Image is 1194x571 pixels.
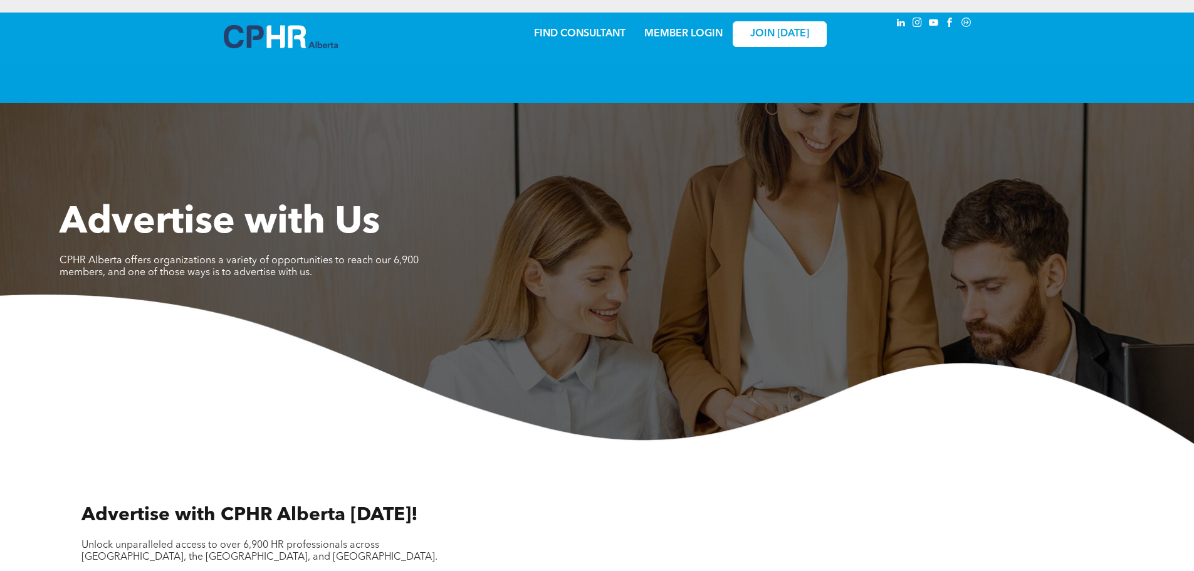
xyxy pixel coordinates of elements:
a: youtube [927,16,941,33]
a: Social network [960,16,973,33]
a: JOIN [DATE] [733,21,827,47]
a: facebook [943,16,957,33]
span: Advertise with CPHR Alberta [DATE]! [81,506,418,525]
a: FIND CONSULTANT [534,29,626,39]
img: A blue and white logo for cp alberta [224,25,338,48]
span: Unlock unparalleled access to over 6,900 HR professionals across [GEOGRAPHIC_DATA], the [GEOGRAPH... [81,540,437,562]
a: linkedin [894,16,908,33]
span: JOIN [DATE] [750,28,809,40]
span: Advertise with Us [60,204,380,242]
a: MEMBER LOGIN [644,29,723,39]
a: instagram [911,16,924,33]
span: CPHR Alberta offers organizations a variety of opportunities to reach our 6,900 members, and one ... [60,256,419,278]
